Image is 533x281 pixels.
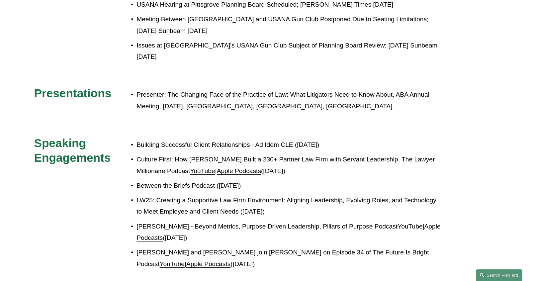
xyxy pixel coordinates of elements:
[136,180,441,192] p: Between the Briefs Podcast ([DATE])
[34,137,111,164] span: Speaking Engagements
[136,221,441,244] p: [PERSON_NAME] - Beyond Metrics, Purpose Driven Leadership, Pillars of Purpose Podcast | ([DATE])
[217,167,261,174] a: Apple Podcasts
[136,195,441,218] p: LW25: Creating a Supportive Law Firm Environment: Aligning Leadership, Evolving Roles, and Techno...
[136,40,441,63] p: Issues at [GEOGRAPHIC_DATA]’s USANA Gun Club Subject of Planning Board Review; [DATE] Sunbeam [DATE]
[136,89,441,112] p: Presenter; The Changing Face of the Practice of Law: What Litigators Need to Know About, ABA Annu...
[476,269,522,281] a: Search this site
[136,223,440,241] a: Apple Podcasts
[34,87,112,100] span: Presentations
[136,139,441,151] p: Building Successful Client Relationships - Ad Idem CLE ([DATE])
[160,260,185,267] a: YouTube
[186,260,230,267] a: Apple Podcasts
[190,167,215,174] a: YouTube
[136,247,441,270] p: [PERSON_NAME] and [PERSON_NAME] join [PERSON_NAME] on Episode 34 of The Future Is Bright Podcast ...
[136,154,441,177] p: Culture First: How [PERSON_NAME] Built a 230+ Partner Law Firm with Servant Leadership, The Lawye...
[136,14,441,37] p: Meeting Between [GEOGRAPHIC_DATA] and USANA Gun Club Postponed Due to Seating Limitations; [DATE]...
[398,223,422,230] a: YouTube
